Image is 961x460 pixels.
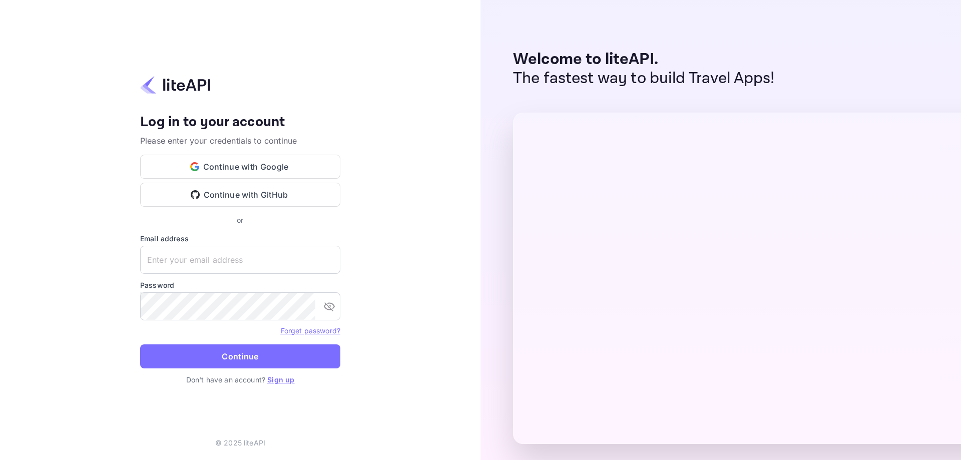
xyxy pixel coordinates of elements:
a: Forget password? [281,326,340,335]
p: or [237,215,243,225]
a: Sign up [267,375,294,384]
p: Please enter your credentials to continue [140,135,340,147]
button: Continue with Google [140,155,340,179]
p: The fastest way to build Travel Apps! [513,69,775,88]
input: Enter your email address [140,246,340,274]
button: Continue with GitHub [140,183,340,207]
label: Email address [140,233,340,244]
button: Continue [140,344,340,368]
p: Welcome to liteAPI. [513,50,775,69]
button: toggle password visibility [319,296,339,316]
img: liteapi [140,75,210,95]
p: © 2025 liteAPI [215,437,265,448]
p: Don't have an account? [140,374,340,385]
label: Password [140,280,340,290]
h4: Log in to your account [140,114,340,131]
a: Forget password? [281,325,340,335]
